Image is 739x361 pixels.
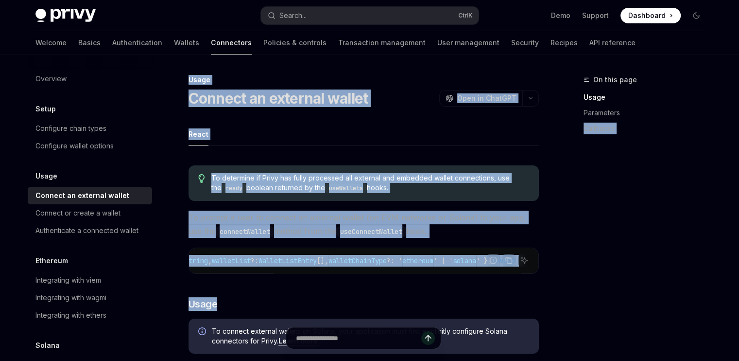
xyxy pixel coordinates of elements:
code: connectWallet [216,226,274,237]
a: Configure wallet options [28,137,152,155]
a: Support [582,11,609,20]
span: Dashboard [628,11,666,20]
button: Copy the contents from the code block [502,254,515,267]
a: Callbacks [584,121,712,136]
button: Open in ChatGPT [439,90,522,107]
div: Search... [279,10,307,21]
span: Usage [189,297,218,311]
h5: Solana [35,340,60,351]
a: Policies & controls [263,31,327,54]
div: Connect an external wallet [35,190,129,201]
a: Connect an external wallet [28,187,152,204]
span: solana [453,256,476,265]
code: ready [222,183,246,193]
span: string [185,256,208,265]
div: Integrating with viem [35,274,101,286]
div: Integrating with ethers [35,309,106,321]
div: Connect or create a wallet [35,207,120,219]
a: Welcome [35,31,67,54]
a: Recipes [550,31,578,54]
span: void [499,256,515,265]
h1: Connect an external wallet [189,90,368,107]
h5: Usage [35,170,57,182]
div: Configure chain types [35,123,106,134]
a: API reference [589,31,636,54]
svg: Tip [198,174,205,183]
a: Connect or create a wallet [28,204,152,222]
button: Open search [261,7,479,24]
button: Report incorrect code [487,254,499,267]
a: Usage [584,90,712,105]
span: On this page [593,74,637,86]
a: Overview [28,70,152,88]
span: [], [317,256,328,265]
input: Ask a question... [296,327,421,349]
span: ?: ' [387,256,402,265]
a: Security [511,31,539,54]
a: Configure chain types [28,120,152,137]
a: Transaction management [338,31,426,54]
a: User management [437,31,499,54]
button: Send message [421,331,435,345]
h5: Ethereum [35,255,68,267]
span: , [208,256,212,265]
span: ethereum [402,256,433,265]
div: Configure wallet options [35,140,114,152]
div: Usage [189,75,539,85]
span: ' }) [476,256,492,265]
a: Parameters [584,105,712,121]
span: ' | ' [433,256,453,265]
div: Overview [35,73,67,85]
span: To prompt a user to connect an external wallet (on EVM networks or Solana) to your app, use the m... [189,211,539,238]
a: Wallets [174,31,199,54]
span: walletChainType [328,256,387,265]
div: Integrating with wagmi [35,292,106,304]
h5: Setup [35,103,56,115]
a: Authentication [112,31,162,54]
span: Ctrl K [458,12,473,19]
div: Authenticate a connected wallet [35,225,138,236]
a: Integrating with viem [28,271,152,289]
a: Demo [551,11,570,20]
button: Toggle dark mode [688,8,704,23]
span: Open in ChatGPT [457,93,516,103]
a: Connectors [211,31,252,54]
span: walletList [212,256,251,265]
div: React [189,123,208,145]
a: Dashboard [620,8,681,23]
code: useWallets [325,183,367,193]
a: Integrating with ethers [28,307,152,324]
code: useConnectWallet [336,226,406,237]
a: Basics [78,31,101,54]
span: WalletListEntry [258,256,317,265]
a: Integrating with wagmi [28,289,152,307]
button: Ask AI [518,254,531,267]
img: dark logo [35,9,96,22]
span: To determine if Privy has fully processed all external and embedded wallet connections, use the b... [211,173,529,193]
span: ?: [251,256,258,265]
a: Authenticate a connected wallet [28,222,152,239]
